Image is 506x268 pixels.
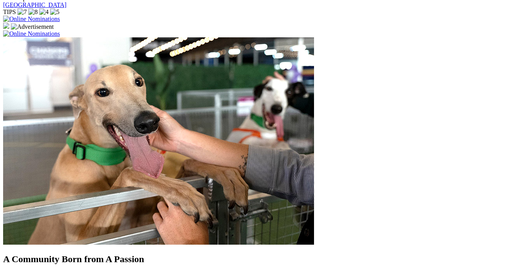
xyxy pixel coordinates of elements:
[3,23,9,29] img: 15187_Greyhounds_GreysPlayCentral_Resize_SA_WebsiteBanner_300x115_2025.jpg
[17,9,27,16] img: 7
[50,9,59,16] img: 5
[11,23,54,30] img: Advertisement
[3,254,503,264] h2: A Community Born from A Passion
[3,9,16,15] span: TIPS
[3,37,314,245] img: Westy_Cropped.jpg
[3,30,60,37] img: Online Nominations
[28,9,38,16] img: 8
[39,9,49,16] img: 4
[3,16,60,23] img: Online Nominations
[3,2,66,8] a: [GEOGRAPHIC_DATA]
